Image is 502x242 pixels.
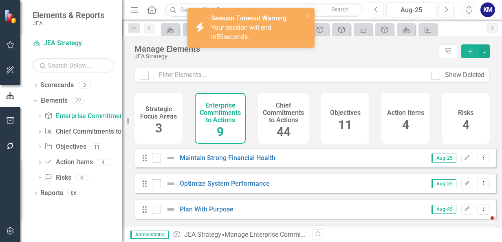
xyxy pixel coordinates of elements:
[139,106,178,120] h4: Strategic Focus Areas
[75,174,88,181] div: 4
[78,82,91,89] div: 3
[40,96,68,106] a: Elements
[474,214,494,234] iframe: Intercom live chat
[165,3,363,17] input: Search ClearPoint...
[72,97,85,104] div: 72
[277,125,291,139] span: 44
[432,154,456,163] span: Aug-25
[387,109,424,117] h4: Action Items
[402,118,409,132] span: 4
[166,153,176,163] img: Not Defined
[166,205,176,214] img: Not Defined
[44,173,71,183] a: Risks
[33,58,114,73] input: Search Below...
[155,121,162,135] span: 3
[211,14,286,22] strong: Session Timeout Warning
[44,158,92,167] a: Action Items
[154,68,426,83] input: Filter Elements...
[4,9,18,24] img: ClearPoint Strategy
[338,118,352,132] span: 11
[432,205,456,214] span: Aug-25
[40,81,74,90] a: Scorecards
[134,53,435,59] div: JEA Strategy
[211,24,271,41] span: Your session will end in seconds.
[180,154,275,162] a: Maintain Strong Financial Health
[180,205,233,213] a: Plan With Purpose
[432,179,456,188] span: Aug-25
[306,11,311,21] button: close
[320,4,361,15] button: Search
[462,118,469,132] span: 4
[180,180,270,187] a: Optimize System Performance
[33,39,114,48] a: JEA Strategy
[200,102,241,123] h4: Enterprise Commitments to Actions
[389,5,434,15] div: Aug-25
[40,189,63,198] a: Reports
[331,6,349,13] span: Search
[184,231,221,238] a: JEA Strategy
[134,44,435,53] div: Manage Elements
[330,109,361,117] h4: Objectives
[97,159,110,166] div: 4
[130,231,169,239] span: Administrator
[90,143,103,150] div: 11
[263,102,304,123] h4: Chief Commitments to Actions
[458,109,473,117] h4: Risks
[33,20,104,26] small: JEA
[445,70,484,80] div: Show Deleted
[44,112,159,121] a: Enterprise Commitments to Actions
[480,2,495,17] button: KM
[33,10,104,20] span: Elements & Reports
[44,127,145,136] a: Chief Commitments to Actions
[166,179,176,189] img: Not Defined
[173,230,306,240] div: » Manage Enterprise Commitments to Actions
[216,33,224,41] span: 59
[44,142,86,152] a: Objectives
[67,190,80,197] div: 86
[217,125,224,139] span: 9
[386,2,436,17] button: Aug-25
